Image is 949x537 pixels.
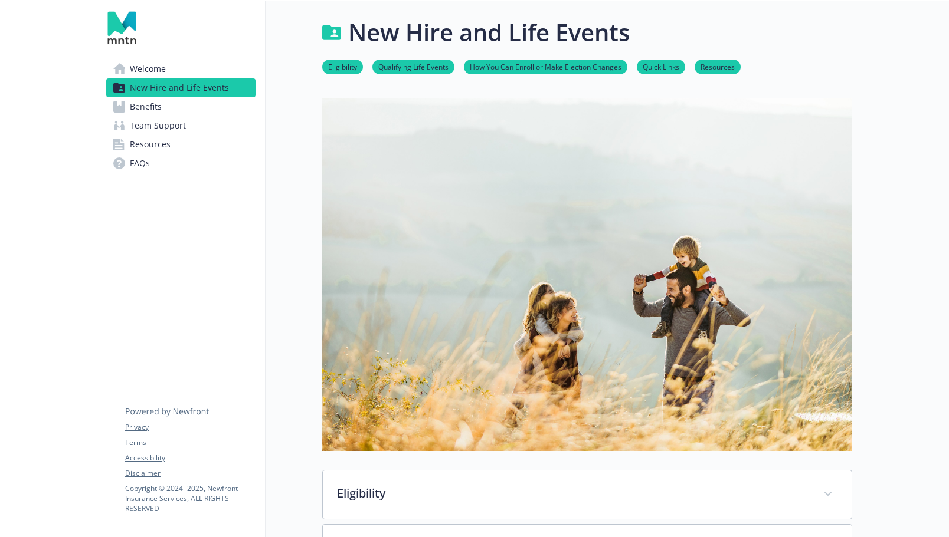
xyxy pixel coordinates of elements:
span: Team Support [130,116,186,135]
a: Terms [125,437,255,448]
a: Benefits [106,97,256,116]
a: Accessibility [125,453,255,463]
a: Resources [106,135,256,154]
a: Team Support [106,116,256,135]
a: How You Can Enroll or Make Election Changes [464,61,627,72]
a: New Hire and Life Events [106,78,256,97]
span: New Hire and Life Events [130,78,229,97]
a: Welcome [106,60,256,78]
a: Eligibility [322,61,363,72]
a: Disclaimer [125,468,255,479]
h1: New Hire and Life Events [348,15,630,50]
p: Copyright © 2024 - 2025 , Newfront Insurance Services, ALL RIGHTS RESERVED [125,483,255,513]
a: Qualifying Life Events [372,61,454,72]
span: FAQs [130,154,150,173]
div: Eligibility [323,470,852,519]
img: new hire page banner [322,98,852,451]
span: Resources [130,135,171,154]
p: Eligibility [337,485,809,502]
a: FAQs [106,154,256,173]
span: Benefits [130,97,162,116]
a: Privacy [125,422,255,433]
span: Welcome [130,60,166,78]
a: Resources [695,61,741,72]
a: Quick Links [637,61,685,72]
